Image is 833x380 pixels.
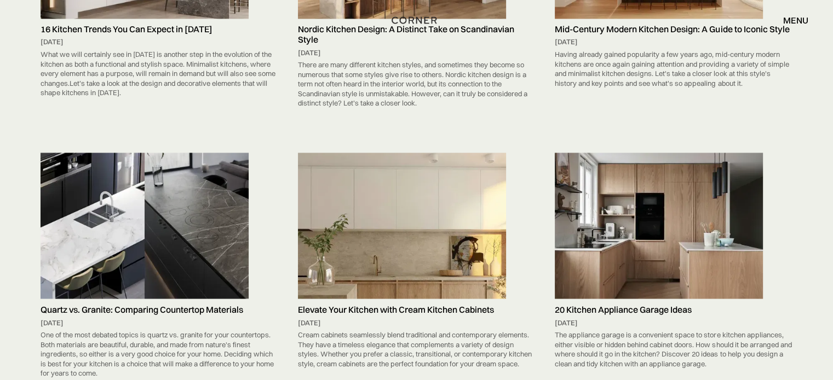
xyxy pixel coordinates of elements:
[298,318,536,328] div: [DATE]
[555,37,792,47] div: [DATE]
[772,11,808,30] div: menu
[555,304,792,314] h5: 20 Kitchen Appliance Garage Ideas
[41,318,278,328] div: [DATE]
[549,153,798,371] a: 20 Kitchen Appliance Garage Ideas[DATE]The appliance garage is a convenient space to store kitche...
[388,13,445,27] a: home
[555,327,792,371] div: The appliance garage is a convenient space to store kitchen appliances, either visible or hidden ...
[292,153,541,371] a: Elevate Your Kitchen with Cream Kitchen Cabinets[DATE]Cream cabinets seamlessly blend traditional...
[783,16,808,25] div: menu
[41,304,278,314] h5: Quartz vs. Granite: Comparing Countertop Materials
[555,318,792,328] div: [DATE]
[298,304,536,314] h5: Elevate Your Kitchen with Cream Kitchen Cabinets
[298,48,536,58] div: [DATE]
[555,47,792,91] div: Having already gained popularity a few years ago, mid-century modern kitchens are once again gain...
[41,47,278,101] div: What we will certainly see in [DATE] is another step in the evolution of the kitchen as both a fu...
[298,57,536,111] div: There are many different kitchen styles, and sometimes they become so numerous that some styles g...
[298,327,536,371] div: Cream cabinets seamlessly blend traditional and contemporary elements. They have a timeless elega...
[41,37,278,47] div: [DATE]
